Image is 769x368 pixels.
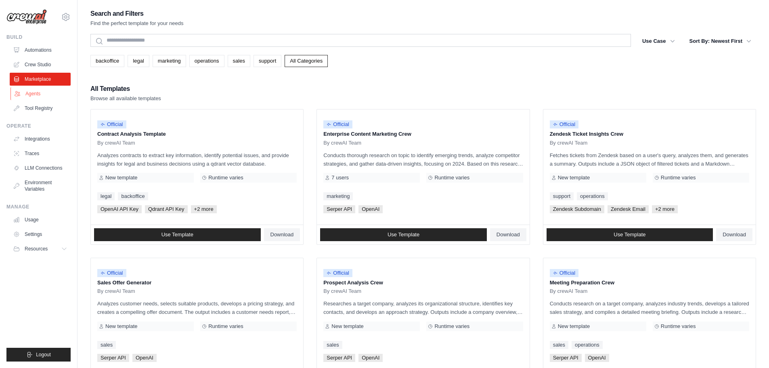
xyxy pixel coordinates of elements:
[331,323,363,330] span: New template
[323,354,355,362] span: Serper API
[550,130,749,138] p: Zendesk Ticket Insights Crew
[614,231,645,238] span: Use Template
[132,354,157,362] span: OpenAI
[10,73,71,86] a: Marketplace
[10,87,71,100] a: Agents
[10,102,71,115] a: Tool Registry
[97,205,142,213] span: OpenAI API Key
[10,162,71,175] a: LLM Connections
[97,299,297,316] p: Analyzes customer needs, selects suitable products, develops a pricing strategy, and creates a co...
[208,323,243,330] span: Runtime varies
[118,192,148,200] a: backoffice
[208,175,243,181] span: Runtime varies
[323,288,361,294] span: By crewAI Team
[550,120,579,128] span: Official
[228,55,250,67] a: sales
[36,351,51,358] span: Logout
[97,192,115,200] a: legal
[558,323,590,330] span: New template
[323,192,353,200] a: marketing
[6,123,71,129] div: Operate
[661,175,696,181] span: Runtime varies
[97,151,297,168] p: Analyzes contracts to extract key information, identify potential issues, and provide insights fo...
[323,140,361,146] span: By crewAI Team
[6,34,71,40] div: Build
[434,323,469,330] span: Runtime varies
[128,55,149,67] a: legal
[550,288,588,294] span: By crewAI Team
[577,192,608,200] a: operations
[10,58,71,71] a: Crew Studio
[25,246,48,252] span: Resources
[6,348,71,362] button: Logout
[388,231,419,238] span: Use Template
[94,228,261,241] a: Use Template
[90,8,184,19] h2: Search and Filters
[10,242,71,255] button: Resources
[661,323,696,330] span: Runtime varies
[97,120,126,128] span: Official
[550,299,749,316] p: Conducts research on a target company, analyzes industry trends, develops a tailored sales strate...
[320,228,487,241] a: Use Template
[145,205,188,213] span: Qdrant API Key
[550,269,579,277] span: Official
[323,205,355,213] span: Serper API
[585,354,609,362] span: OpenAI
[270,231,294,238] span: Download
[285,55,328,67] a: All Categories
[6,204,71,210] div: Manage
[490,228,526,241] a: Download
[10,213,71,226] a: Usage
[97,341,116,349] a: sales
[10,147,71,160] a: Traces
[6,9,47,25] img: Logo
[331,175,349,181] span: 7 users
[434,175,469,181] span: Runtime varies
[10,44,71,57] a: Automations
[550,140,588,146] span: By crewAI Team
[547,228,713,241] a: Use Template
[323,341,342,349] a: sales
[550,354,582,362] span: Serper API
[153,55,186,67] a: marketing
[189,55,224,67] a: operations
[10,228,71,241] a: Settings
[161,231,193,238] span: Use Template
[97,279,297,287] p: Sales Offer Generator
[10,176,71,196] a: Environment Variables
[608,205,649,213] span: Zendesk Email
[264,228,300,241] a: Download
[358,205,383,213] span: OpenAI
[323,120,352,128] span: Official
[105,175,137,181] span: New template
[97,288,135,294] span: By crewAI Team
[90,83,161,95] h2: All Templates
[97,269,126,277] span: Official
[97,130,297,138] p: Contract Analysis Template
[637,34,680,48] button: Use Case
[10,132,71,145] a: Integrations
[652,205,678,213] span: +2 more
[685,34,756,48] button: Sort By: Newest First
[90,95,161,103] p: Browse all available templates
[191,205,217,213] span: +2 more
[497,231,520,238] span: Download
[550,192,574,200] a: support
[358,354,383,362] span: OpenAI
[550,151,749,168] p: Fetches tickets from Zendesk based on a user's query, analyzes them, and generates a summary. Out...
[550,279,749,287] p: Meeting Preparation Crew
[323,269,352,277] span: Official
[323,130,523,138] p: Enterprise Content Marketing Crew
[716,228,752,241] a: Download
[550,341,568,349] a: sales
[558,175,590,181] span: New template
[90,19,184,27] p: Find the perfect template for your needs
[550,205,604,213] span: Zendesk Subdomain
[323,279,523,287] p: Prospect Analysis Crew
[572,341,603,349] a: operations
[723,231,746,238] span: Download
[97,354,129,362] span: Serper API
[323,151,523,168] p: Conducts thorough research on topic to identify emerging trends, analyze competitor strategies, a...
[97,140,135,146] span: By crewAI Team
[323,299,523,316] p: Researches a target company, analyzes its organizational structure, identifies key contacts, and ...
